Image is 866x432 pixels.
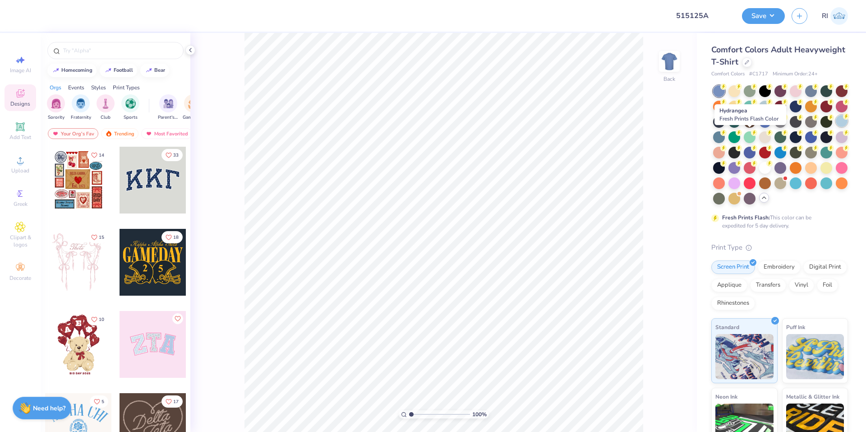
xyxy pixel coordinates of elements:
[749,70,768,78] span: # C1717
[161,149,183,161] button: Like
[803,260,847,274] div: Digital Print
[173,153,179,158] span: 33
[87,149,108,161] button: Like
[145,130,152,137] img: most_fav.gif
[97,94,115,121] div: filter for Club
[141,128,192,139] div: Most Favorited
[786,392,839,401] span: Metallic & Glitter Ink
[172,313,183,324] button: Like
[61,68,92,73] div: homecoming
[101,128,138,139] div: Trending
[121,94,139,121] button: filter button
[161,231,183,243] button: Like
[9,134,31,141] span: Add Text
[711,70,745,78] span: Comfort Colors
[711,297,755,310] div: Rhinestones
[5,234,36,248] span: Clipart & logos
[822,7,848,25] a: RI
[750,279,786,292] div: Transfers
[158,114,179,121] span: Parent's Weekend
[10,100,30,107] span: Designs
[71,94,91,121] div: filter for Fraternity
[47,64,97,77] button: homecoming
[715,322,739,332] span: Standard
[33,404,65,413] strong: Need help?
[121,94,139,121] div: filter for Sports
[71,94,91,121] button: filter button
[758,260,801,274] div: Embroidery
[161,395,183,408] button: Like
[105,130,112,137] img: trending.gif
[99,235,104,240] span: 15
[145,68,152,73] img: trend_line.gif
[47,94,65,121] button: filter button
[48,128,98,139] div: Your Org's Fav
[47,94,65,121] div: filter for Sorority
[183,114,203,121] span: Game Day
[62,46,178,55] input: Try "Alpha"
[714,104,786,125] div: Hydrangea
[52,68,60,73] img: trend_line.gif
[188,98,198,109] img: Game Day Image
[68,84,84,92] div: Events
[711,279,747,292] div: Applique
[173,399,179,404] span: 17
[105,68,112,73] img: trend_line.gif
[140,64,169,77] button: bear
[9,274,31,282] span: Decorate
[52,130,59,137] img: most_fav.gif
[101,114,111,121] span: Club
[50,84,61,92] div: Orgs
[87,313,108,325] button: Like
[472,410,487,418] span: 100 %
[99,317,104,322] span: 10
[14,200,28,208] span: Greek
[830,7,848,25] img: Renz Ian Igcasenza
[183,94,203,121] div: filter for Game Day
[711,242,848,253] div: Print Type
[786,334,844,379] img: Puff Ink
[711,44,845,67] span: Comfort Colors Adult Heavyweight T-Shirt
[124,114,138,121] span: Sports
[11,167,29,174] span: Upload
[76,98,86,109] img: Fraternity Image
[91,84,106,92] div: Styles
[719,115,778,122] span: Fresh Prints Flash Color
[71,114,91,121] span: Fraternity
[113,84,140,92] div: Print Types
[663,75,675,83] div: Back
[100,64,137,77] button: football
[711,260,755,274] div: Screen Print
[87,231,108,243] button: Like
[51,98,61,109] img: Sorority Image
[10,67,31,74] span: Image AI
[90,395,108,408] button: Like
[786,322,805,332] span: Puff Ink
[715,392,737,401] span: Neon Ink
[789,279,814,292] div: Vinyl
[158,94,179,121] div: filter for Parent's Weekend
[722,214,770,221] strong: Fresh Prints Flash:
[163,98,174,109] img: Parent's Weekend Image
[669,7,735,25] input: Untitled Design
[173,235,179,240] span: 18
[125,98,136,109] img: Sports Image
[101,98,111,109] img: Club Image
[158,94,179,121] button: filter button
[154,68,165,73] div: bear
[715,334,774,379] img: Standard
[101,399,104,404] span: 5
[742,8,785,24] button: Save
[817,279,838,292] div: Foil
[97,94,115,121] button: filter button
[183,94,203,121] button: filter button
[660,52,678,70] img: Back
[722,214,833,230] div: This color can be expedited for 5 day delivery.
[99,153,104,158] span: 14
[48,114,64,121] span: Sorority
[822,11,828,21] span: RI
[773,70,818,78] span: Minimum Order: 24 +
[114,68,133,73] div: football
